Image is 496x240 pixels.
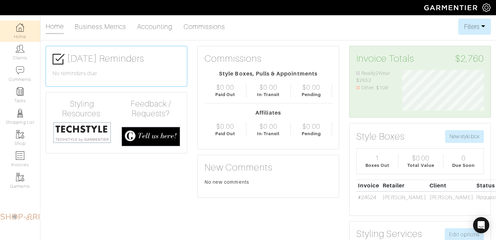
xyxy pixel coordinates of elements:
[204,179,332,185] div: No new comments
[462,154,466,162] div: 0
[302,83,320,91] div: $0.00
[421,2,482,13] img: garmentier-logo-header-white-b43fb05a5012e4ada735d5af1a66efaba907eab6374d6393d1fbf88cb4ef424d.png
[121,99,180,119] h4: Feedback / Requests?
[445,130,484,143] button: New style box
[75,20,126,33] a: Business Metrics
[356,131,405,142] h3: Style Boxes
[473,217,489,233] div: Open Intercom Messenger
[16,151,24,160] img: orders-icon-0abe47150d42831381b5fb84f609e132dff9fe21cb692f30cb5eec754e2cba89.png
[302,130,321,137] div: Pending
[455,53,484,64] span: $2,760
[381,180,428,191] th: Retailer
[53,99,111,119] h4: Styling Resources:
[16,173,24,181] img: garments-icon-b7da505a4dc4fd61783c78ac3ca0ef83fa9d6f193b1c9dc38574b1d14d53ca28.png
[204,70,332,78] div: Style Boxes, Pulls & Appointments
[356,228,422,240] h3: Styling Services
[204,109,332,117] div: Affiliates
[365,162,389,169] div: Boxes Out
[452,162,474,169] div: Due Soon
[458,19,491,35] button: Filters
[216,83,234,91] div: $0.00
[53,53,180,65] h3: [DATE] Reminders
[381,191,428,203] td: [PERSON_NAME]
[356,84,392,92] li: Other: $109
[53,53,64,65] img: check-box-icon-36a4915ff3ba2bd8f6e4f29bc755bb66becd62c870f447fc0dd1365fcfddab58.png
[16,87,24,96] img: reminder-icon-8004d30b9f0a5d33ae49ab947aed9ed385cf756f9e5892f1edd6e32f2345188e.png
[16,130,24,139] img: garments-icon-b7da505a4dc4fd61783c78ac3ca0ef83fa9d6f193b1c9dc38574b1d14d53ca28.png
[428,191,475,203] td: [PERSON_NAME]
[302,122,320,130] div: $0.00
[137,20,173,33] a: Accounting
[412,154,430,162] div: $0.00
[482,3,491,12] img: gear-icon-white-bd11855cb880d31180b6d7d6211b90ccbf57a29d726f0c71d8c61bd08dd39cc2.png
[356,180,381,191] th: Invoice
[121,127,180,146] img: feedback_requests-3821251ac2bd56c73c230f3229a5b25d6eb027adea667894f41107c140538ee0.png
[16,109,24,117] img: stylists-icon-eb353228a002819b7ec25b43dbf5f0378dd9e0616d9560372ff212230b889e62.png
[302,91,321,98] div: Pending
[53,121,111,144] img: techstyle-93310999766a10050dc78ceb7f971a75838126fd19372ce40ba20cdf6a89b94b.png
[204,53,262,64] h3: Commissions
[16,23,24,32] img: dashboard-icon-dbcd8f5a0b271acd01030246c82b418ddd0df26cd7fceb0bd07c9910d44c42f6.png
[375,154,379,162] div: 1
[215,91,235,98] div: Paid Out
[428,180,475,191] th: Client
[46,20,64,34] a: Home
[16,44,24,53] img: clients-icon-6bae9207a08558b7cb47a8932f037763ab4055f8c8b6bfacd5dc20c3e0201464.png
[184,20,225,33] a: Commissions
[16,66,24,74] img: comment-icon-a0a6a9ef722e966f86d9cbdc48e553b5cf19dbc54f86b18d962a5391bc8f6eb6.png
[259,83,277,91] div: $0.00
[53,70,180,77] h6: No reminders due
[257,91,280,98] div: In-Transit
[259,122,277,130] div: $0.00
[216,122,234,130] div: $0.00
[407,162,434,169] div: Total Value
[215,130,235,137] div: Paid Out
[358,194,376,201] a: #24524
[257,130,280,137] div: In-Transit
[356,53,484,64] h3: Invoice Totals
[204,162,332,173] h3: New Comments
[356,70,392,84] li: Ready2Wear: $2652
